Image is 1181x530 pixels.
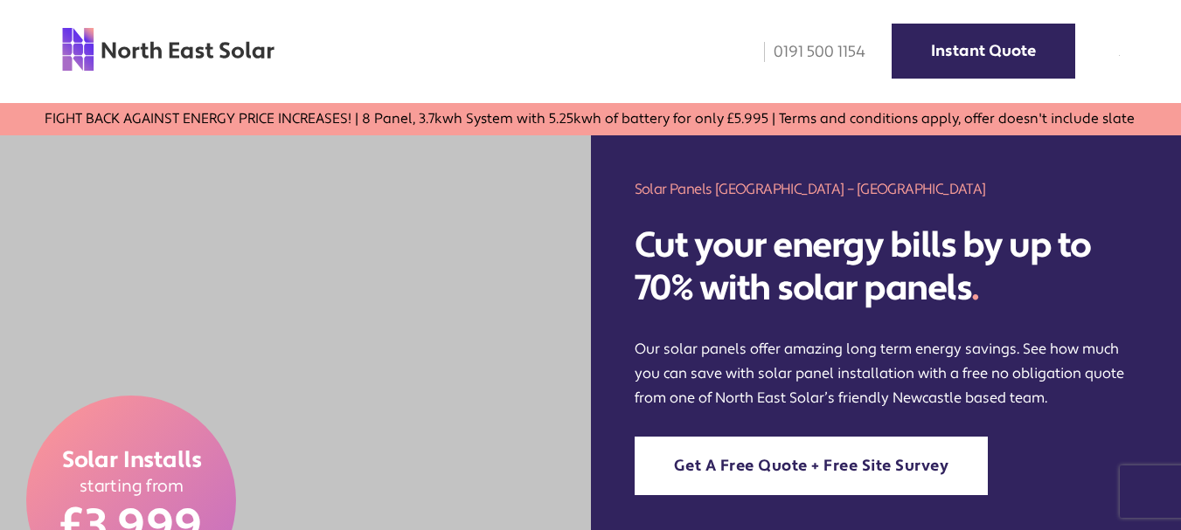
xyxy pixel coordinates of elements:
a: Instant Quote [892,24,1075,79]
span: starting from [79,475,184,497]
a: 0191 500 1154 [752,42,865,62]
p: Our solar panels offer amazing long term energy savings. See how much you can save with solar pan... [635,337,1138,410]
h1: Solar Panels [GEOGRAPHIC_DATA] – [GEOGRAPHIC_DATA] [635,179,1138,199]
img: phone icon [764,42,765,62]
img: north east solar logo [61,26,275,72]
a: Get A Free Quote + Free Site Survey [635,437,989,495]
span: . [971,266,979,311]
h2: Cut your energy bills by up to 70% with solar panels [635,225,1138,310]
span: Solar Installs [61,445,201,475]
